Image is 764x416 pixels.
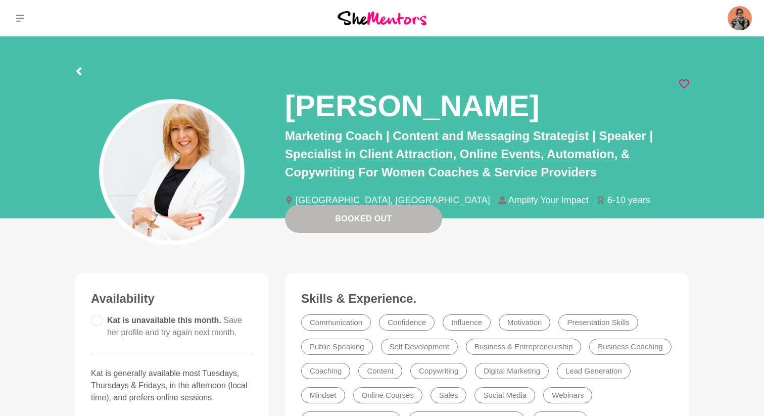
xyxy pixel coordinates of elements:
[285,87,539,125] h1: [PERSON_NAME]
[107,316,242,337] span: Kat is unavailable this month.
[107,316,242,337] span: Save her profile and try again next month.
[597,196,658,205] li: 6-10 years
[338,11,426,25] img: She Mentors Logo
[285,127,689,181] p: Marketing Coach | Content and Messaging Strategist | Speaker | Specialist in Client Attraction, O...
[301,291,673,306] h3: Skills & Experience.
[91,291,253,306] h3: Availability
[498,196,597,205] li: Amplify Your Impact
[285,196,498,205] li: [GEOGRAPHIC_DATA], [GEOGRAPHIC_DATA]
[728,6,752,30] img: Yulia
[91,367,253,404] p: Kat is generally available most Tuesdays, Thursdays & Fridays, in the afternoon (local time), and...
